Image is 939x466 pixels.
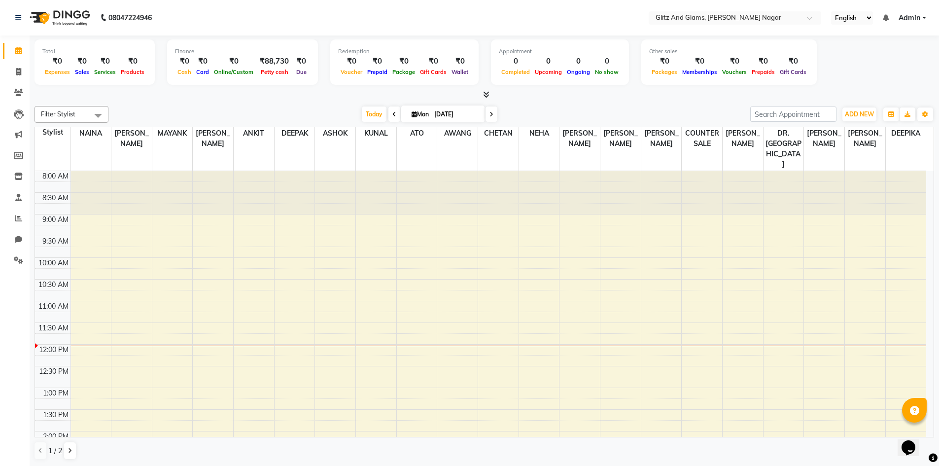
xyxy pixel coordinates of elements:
span: Services [92,69,118,75]
span: CHETAN [478,127,519,140]
span: AWANG [437,127,478,140]
div: ₹0 [365,56,390,67]
span: Filter Stylist [41,110,75,118]
span: Wallet [449,69,471,75]
span: Voucher [338,69,365,75]
span: MAYANK [152,127,193,140]
div: 11:30 AM [36,323,70,333]
div: Total [42,47,147,56]
span: Online/Custom [211,69,256,75]
div: 0 [592,56,621,67]
span: No show [592,69,621,75]
span: Prepaid [365,69,390,75]
span: [PERSON_NAME] [723,127,763,150]
span: [PERSON_NAME] [600,127,641,150]
div: 1:00 PM [41,388,70,398]
div: ₹0 [417,56,449,67]
div: ₹0 [338,56,365,67]
span: Vouchers [720,69,749,75]
div: ₹0 [118,56,147,67]
span: Petty cash [258,69,291,75]
span: Today [362,107,386,122]
span: Expenses [42,69,72,75]
img: logo [25,4,93,32]
div: ₹0 [390,56,417,67]
div: 12:30 PM [37,366,70,377]
span: Memberships [680,69,720,75]
span: 1 / 2 [48,446,62,456]
div: ₹0 [449,56,471,67]
div: ₹0 [777,56,809,67]
span: Completed [499,69,532,75]
span: ASHOK [315,127,355,140]
div: ₹0 [720,56,749,67]
div: 10:00 AM [36,258,70,268]
div: ₹88,730 [256,56,293,67]
span: Cash [175,69,194,75]
div: 1:30 PM [41,410,70,420]
span: DEEPIKA [886,127,926,140]
div: 9:30 AM [40,236,70,247]
div: ₹0 [211,56,256,67]
div: ₹0 [175,56,194,67]
span: [PERSON_NAME] [193,127,233,150]
input: 2025-09-01 [431,107,481,122]
div: ₹0 [72,56,92,67]
div: Redemption [338,47,471,56]
div: 0 [564,56,592,67]
div: 9:00 AM [40,215,70,225]
span: Products [118,69,147,75]
div: Appointment [499,47,621,56]
span: Gift Cards [777,69,809,75]
span: Ongoing [564,69,592,75]
span: ANKIT [234,127,274,140]
span: KUNAL [356,127,396,140]
span: DR. [GEOGRAPHIC_DATA] [764,127,804,171]
div: Finance [175,47,310,56]
div: ₹0 [649,56,680,67]
div: 0 [499,56,532,67]
div: Other sales [649,47,809,56]
div: 12:00 PM [37,345,70,355]
div: 8:30 AM [40,193,70,203]
span: COUNTER SALE [682,127,722,150]
span: Package [390,69,417,75]
div: 10:30 AM [36,280,70,290]
div: ₹0 [42,56,72,67]
div: Stylist [35,127,70,138]
div: ₹0 [680,56,720,67]
span: NEHA [519,127,559,140]
div: ₹0 [92,56,118,67]
div: ₹0 [749,56,777,67]
span: [PERSON_NAME] [641,127,682,150]
span: DEEPAK [275,127,315,140]
div: 8:00 AM [40,171,70,181]
span: Packages [649,69,680,75]
span: Mon [409,110,431,118]
span: Card [194,69,211,75]
span: [PERSON_NAME] [845,127,885,150]
iframe: chat widget [898,427,929,456]
span: ATO [397,127,437,140]
span: [PERSON_NAME] [111,127,152,150]
span: [PERSON_NAME] [559,127,600,150]
span: Sales [72,69,92,75]
input: Search Appointment [750,107,836,122]
div: 11:00 AM [36,301,70,312]
span: Admin [899,13,920,23]
div: 0 [532,56,564,67]
span: [PERSON_NAME] [804,127,844,150]
div: ₹0 [194,56,211,67]
span: Prepaids [749,69,777,75]
span: Due [294,69,309,75]
span: NAINA [71,127,111,140]
div: 2:00 PM [41,431,70,442]
span: Gift Cards [417,69,449,75]
div: ₹0 [293,56,310,67]
span: Upcoming [532,69,564,75]
button: ADD NEW [842,108,876,121]
span: ADD NEW [845,110,874,118]
b: 08047224946 [108,4,152,32]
